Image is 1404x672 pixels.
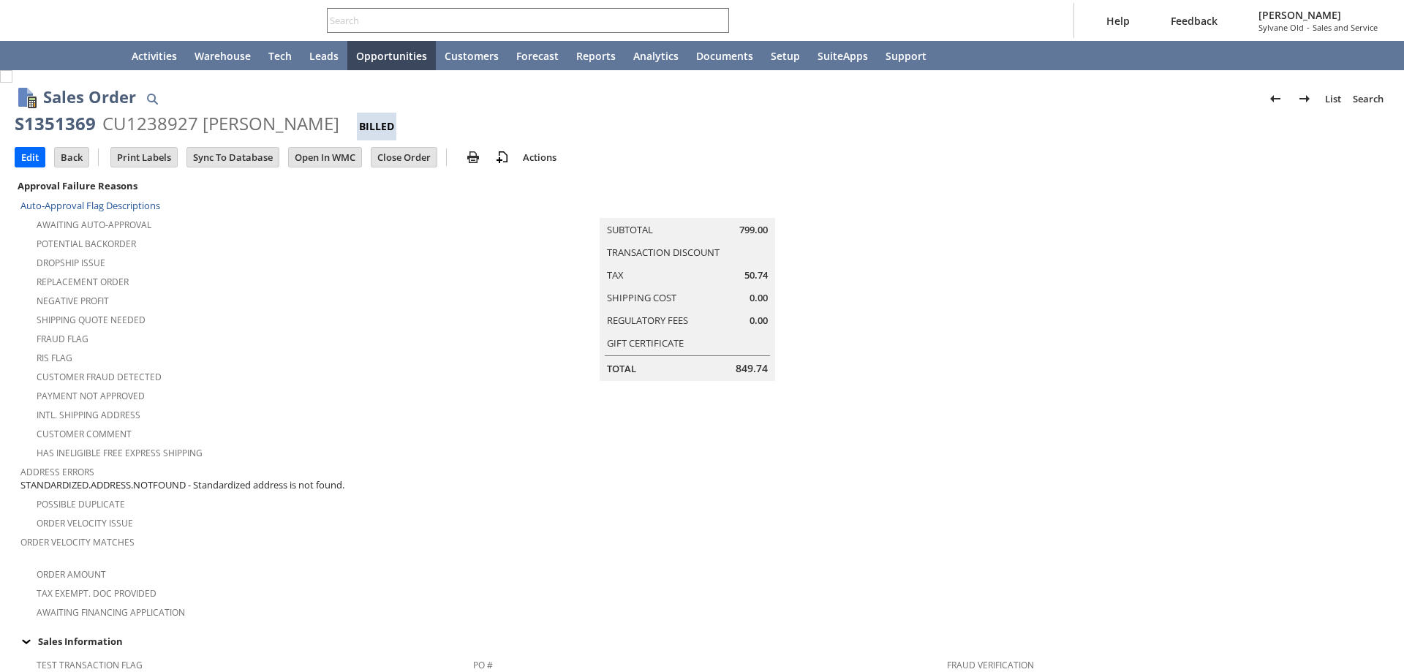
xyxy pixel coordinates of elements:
a: Setup [762,41,809,70]
td: Sales Information [15,632,1389,651]
a: Warehouse [186,41,260,70]
span: Forecast [516,49,559,63]
a: Customer Fraud Detected [37,371,162,383]
span: Sylvane Old [1258,22,1304,33]
input: Print Labels [111,148,177,167]
img: Previous [1267,90,1284,107]
span: Setup [771,49,800,63]
a: Tech [260,41,301,70]
input: Close Order [371,148,437,167]
span: Sales and Service [1313,22,1378,33]
span: 0.00 [750,314,768,328]
span: Warehouse [195,49,251,63]
div: CU1238927 [PERSON_NAME] [102,112,339,135]
a: Analytics [624,41,687,70]
span: Analytics [633,49,679,63]
a: Address Errors [20,466,94,478]
a: Opportunities [347,41,436,70]
span: SuiteApps [818,49,868,63]
div: S1351369 [15,112,96,135]
a: Tax Exempt. Doc Provided [37,587,156,600]
svg: Shortcuts [61,47,79,64]
a: Tax [607,268,624,282]
caption: Summary [600,195,775,218]
a: Transaction Discount [607,246,720,259]
a: Fraud Flag [37,333,88,345]
img: print.svg [464,148,482,166]
a: Negative Profit [37,295,109,307]
div: Sales Information [15,632,1384,651]
a: Replacement Order [37,276,129,288]
svg: Recent Records [26,47,44,64]
span: Help [1106,14,1130,28]
a: Awaiting Financing Application [37,606,185,619]
span: - [1307,22,1310,33]
a: Shipping Cost [607,291,676,304]
a: Test Transaction Flag [37,659,143,671]
a: Potential Backorder [37,238,136,250]
a: RIS flag [37,352,72,364]
span: Tech [268,49,292,63]
h1: Sales Order [43,85,136,109]
a: Order Amount [37,568,106,581]
span: STANDARDIZED.ADDRESS.NOTFOUND - Standardized address is not found. [20,478,344,492]
a: Intl. Shipping Address [37,409,140,421]
a: List [1319,87,1347,110]
a: Regulatory Fees [607,314,688,327]
a: Leads [301,41,347,70]
a: Customers [436,41,507,70]
a: Search [1347,87,1389,110]
span: 50.74 [744,268,768,282]
span: Feedback [1171,14,1218,28]
a: Has Ineligible Free Express Shipping [37,447,203,459]
span: Leads [309,49,339,63]
span: [PERSON_NAME] [1258,8,1378,22]
a: Possible Duplicate [37,498,125,510]
span: 0.00 [750,291,768,305]
a: Recent Records [18,41,53,70]
a: Order Velocity Issue [37,517,133,529]
div: Shortcuts [53,41,88,70]
a: Shipping Quote Needed [37,314,146,326]
span: Activities [132,49,177,63]
a: Home [88,41,123,70]
a: Forecast [507,41,567,70]
a: Documents [687,41,762,70]
svg: Home [97,47,114,64]
a: Reports [567,41,624,70]
a: Support [877,41,935,70]
span: 849.74 [736,361,768,376]
svg: Search [709,12,726,29]
a: SuiteApps [809,41,877,70]
img: add-record.svg [494,148,511,166]
a: Subtotal [607,223,653,236]
a: Payment not approved [37,390,145,402]
a: Customer Comment [37,428,132,440]
img: Quick Find [143,90,161,107]
a: Activities [123,41,186,70]
div: Billed [357,113,396,140]
span: Support [886,49,926,63]
span: 799.00 [739,223,768,237]
a: Gift Certificate [607,336,684,350]
input: Back [55,148,88,167]
span: Opportunities [356,49,427,63]
span: Documents [696,49,753,63]
a: Actions [517,151,562,164]
input: Sync To Database [187,148,279,167]
input: Edit [15,148,45,167]
a: Dropship Issue [37,257,105,269]
img: Next [1296,90,1313,107]
a: Awaiting Auto-Approval [37,219,151,231]
a: PO # [473,659,493,671]
a: Order Velocity Matches [20,536,135,548]
input: Search [328,12,709,29]
a: Total [607,362,636,375]
div: Approval Failure Reasons [15,176,467,195]
input: Open In WMC [289,148,361,167]
span: Customers [445,49,499,63]
a: Auto-Approval Flag Descriptions [20,199,160,212]
a: Fraud Verification [947,659,1034,671]
span: Reports [576,49,616,63]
